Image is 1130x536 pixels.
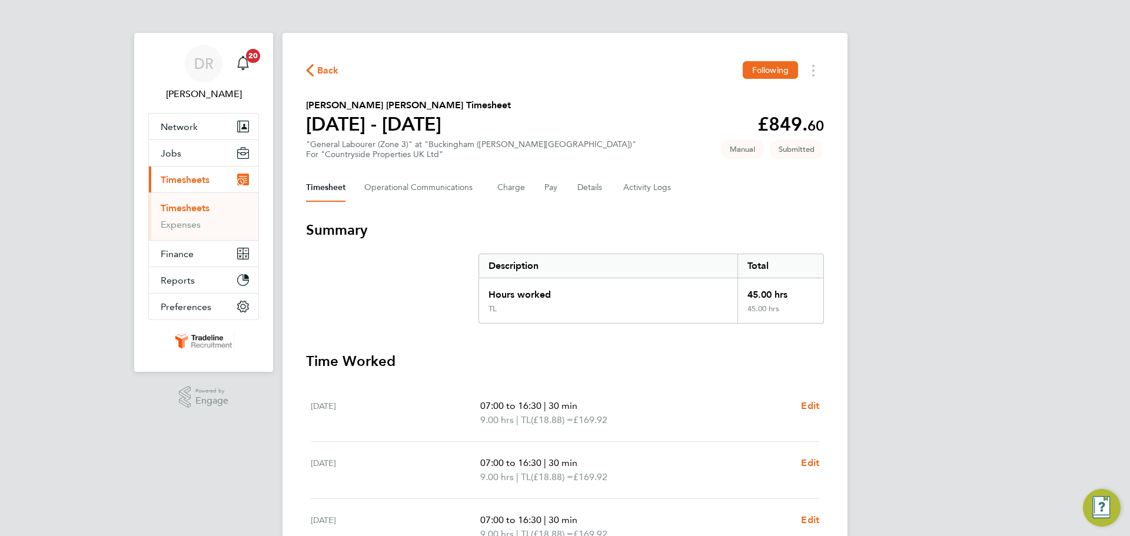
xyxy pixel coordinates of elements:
div: 45.00 hrs [737,278,823,304]
a: Go to home page [148,332,259,351]
div: Total [737,254,823,278]
div: For "Countryside Properties UK Ltd" [306,149,636,159]
div: "General Labourer (Zone 3)" at "Buckingham ([PERSON_NAME][GEOGRAPHIC_DATA])" [306,139,636,159]
button: Charge [497,174,526,202]
button: Pay [544,174,559,202]
a: Powered byEngage [179,386,229,408]
a: Edit [801,513,819,527]
button: Network [149,114,258,139]
span: (£18.88) = [531,471,573,482]
span: Edit [801,400,819,411]
button: Finance [149,241,258,267]
span: Finance [161,248,194,259]
button: Back [306,63,339,78]
nav: Main navigation [134,33,273,372]
span: TL [521,470,531,484]
div: [DATE] [311,456,480,484]
span: | [544,514,546,525]
button: Timesheets Menu [803,61,824,79]
span: Reports [161,275,195,286]
span: 9.00 hrs [480,414,514,425]
a: Expenses [161,219,201,230]
span: Timesheets [161,174,210,185]
button: Operational Communications [364,174,478,202]
h3: Time Worked [306,352,824,371]
button: Following [743,61,798,79]
button: Preferences [149,294,258,319]
span: Edit [801,514,819,525]
div: Timesheets [149,192,258,240]
div: TL [488,304,497,314]
a: Timesheets [161,202,210,214]
span: Following [752,65,789,75]
span: | [516,471,519,482]
span: This timesheet is Submitted. [769,139,824,159]
span: | [544,457,546,468]
span: 30 min [549,514,577,525]
span: Network [161,121,198,132]
h3: Summary [306,221,824,239]
button: Timesheet [306,174,345,202]
span: Engage [195,396,228,406]
span: 07:00 to 16:30 [480,514,541,525]
a: DR[PERSON_NAME] [148,45,259,101]
span: 9.00 hrs [480,471,514,482]
span: 07:00 to 16:30 [480,400,541,411]
button: Activity Logs [623,174,673,202]
span: 07:00 to 16:30 [480,457,541,468]
button: Details [577,174,604,202]
a: Edit [801,456,819,470]
span: 20 [246,49,260,63]
h1: [DATE] - [DATE] [306,112,511,136]
span: Demi Richens [148,87,259,101]
span: 30 min [549,457,577,468]
span: 30 min [549,400,577,411]
span: £169.92 [573,414,607,425]
span: (£18.88) = [531,414,573,425]
button: Engage Resource Center [1083,489,1121,527]
span: | [516,414,519,425]
div: Description [479,254,737,278]
span: This timesheet was manually created. [720,139,765,159]
span: 60 [807,117,824,134]
span: Back [317,64,339,78]
h2: [PERSON_NAME] [PERSON_NAME] Timesheet [306,98,511,112]
span: TL [521,413,531,427]
span: Edit [801,457,819,468]
button: Reports [149,267,258,293]
div: [DATE] [311,399,480,427]
div: Summary [478,254,824,324]
span: Powered by [195,386,228,396]
span: £169.92 [573,471,607,482]
span: | [544,400,546,411]
span: DR [194,56,214,71]
div: 45.00 hrs [737,304,823,323]
div: Hours worked [479,278,737,304]
span: Jobs [161,148,181,159]
button: Jobs [149,140,258,166]
a: 20 [231,45,255,82]
img: tradelinerecruitment-logo-retina.png [173,332,234,351]
a: Edit [801,399,819,413]
app-decimal: £849. [757,113,824,135]
button: Timesheets [149,167,258,192]
span: Preferences [161,301,211,312]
